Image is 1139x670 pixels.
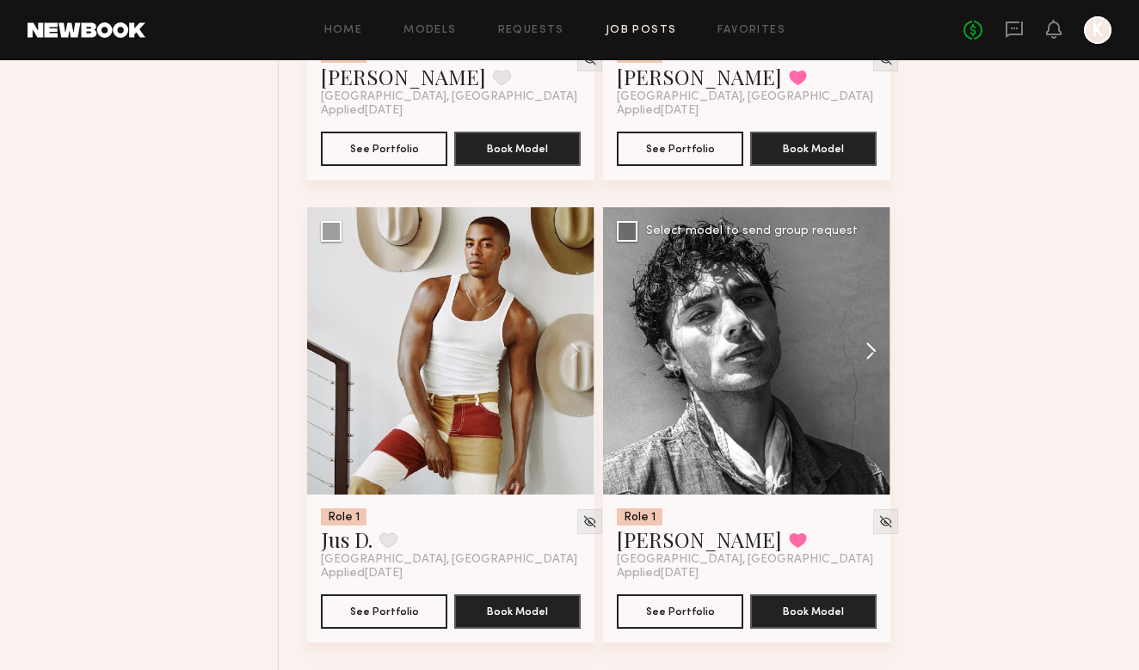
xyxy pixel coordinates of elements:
[617,132,743,166] button: See Portfolio
[617,508,662,526] div: Role 1
[321,63,486,90] a: [PERSON_NAME]
[454,603,581,618] a: Book Model
[321,132,447,166] button: See Portfolio
[617,104,877,118] div: Applied [DATE]
[617,63,782,90] a: [PERSON_NAME]
[403,25,456,36] a: Models
[750,140,877,155] a: Book Model
[878,514,893,529] img: Unhide Model
[321,594,447,629] button: See Portfolio
[321,90,577,104] span: [GEOGRAPHIC_DATA], [GEOGRAPHIC_DATA]
[321,104,581,118] div: Applied [DATE]
[617,567,877,581] div: Applied [DATE]
[324,25,363,36] a: Home
[321,567,581,581] div: Applied [DATE]
[750,594,877,629] button: Book Model
[617,90,873,104] span: [GEOGRAPHIC_DATA], [GEOGRAPHIC_DATA]
[750,603,877,618] a: Book Model
[617,526,782,553] a: [PERSON_NAME]
[454,132,581,166] button: Book Model
[717,25,785,36] a: Favorites
[646,225,858,237] div: Select model to send group request
[454,594,581,629] button: Book Model
[498,25,564,36] a: Requests
[750,132,877,166] button: Book Model
[321,526,372,553] a: Jus D.
[617,594,743,629] button: See Portfolio
[454,140,581,155] a: Book Model
[1084,16,1111,44] a: K
[321,508,366,526] div: Role 1
[606,25,677,36] a: Job Posts
[321,553,577,567] span: [GEOGRAPHIC_DATA], [GEOGRAPHIC_DATA]
[617,553,873,567] span: [GEOGRAPHIC_DATA], [GEOGRAPHIC_DATA]
[582,514,597,529] img: Unhide Model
